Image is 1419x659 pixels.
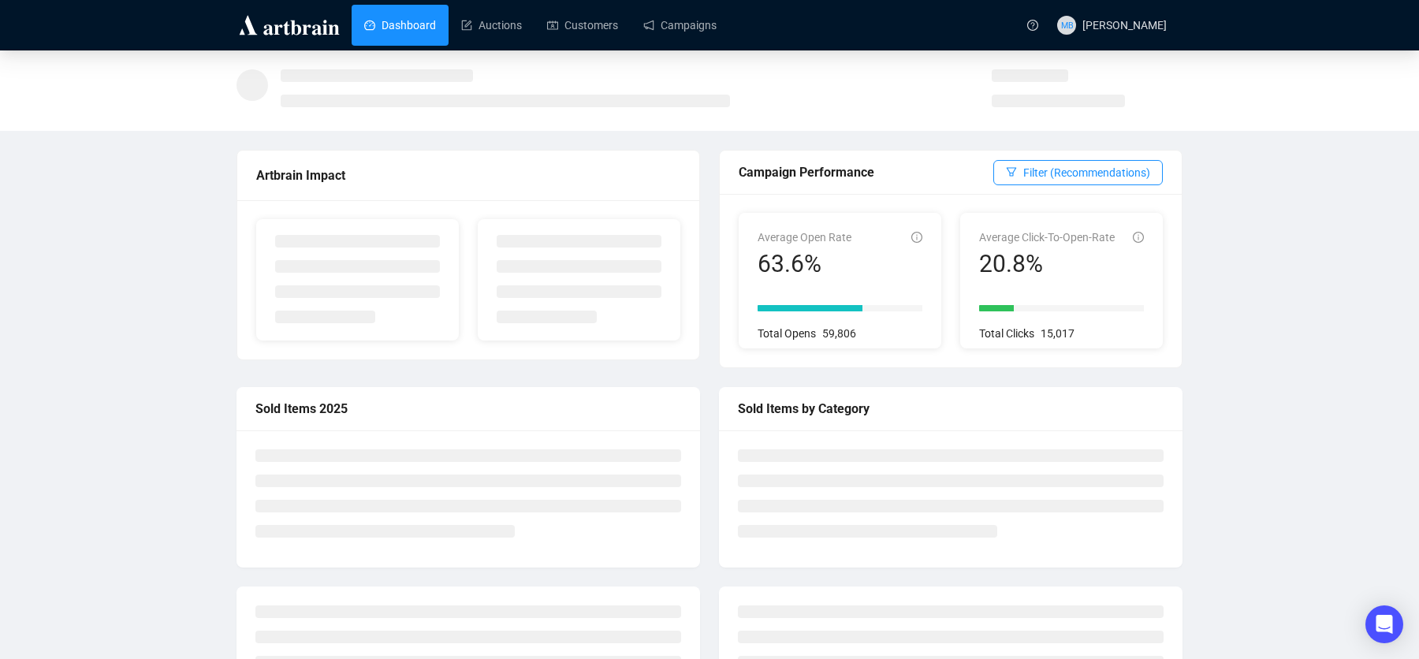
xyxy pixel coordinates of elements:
span: 15,017 [1041,327,1074,340]
span: question-circle [1027,20,1038,31]
span: MB [1060,18,1073,32]
div: 63.6% [758,249,851,279]
button: Filter (Recommendations) [993,160,1163,185]
div: Sold Items by Category [738,399,1164,419]
span: info-circle [911,232,922,243]
span: Total Opens [758,327,816,340]
a: Dashboard [364,5,436,46]
span: [PERSON_NAME] [1082,19,1167,32]
span: 59,806 [822,327,856,340]
div: Open Intercom Messenger [1365,605,1403,643]
a: Auctions [461,5,522,46]
span: Total Clicks [979,327,1034,340]
a: Campaigns [643,5,717,46]
span: Filter (Recommendations) [1023,164,1150,181]
span: Average Click-To-Open-Rate [979,231,1115,244]
span: filter [1006,166,1017,177]
span: info-circle [1133,232,1144,243]
img: logo [236,13,342,38]
div: Campaign Performance [739,162,993,182]
span: Average Open Rate [758,231,851,244]
div: 20.8% [979,249,1115,279]
div: Artbrain Impact [256,166,680,185]
a: Customers [547,5,618,46]
div: Sold Items 2025 [255,399,681,419]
